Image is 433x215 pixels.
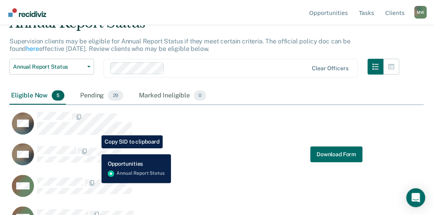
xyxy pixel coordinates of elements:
[9,87,66,105] div: Eligible Now5
[414,6,427,19] button: Profile dropdown button
[108,90,123,101] span: 29
[9,59,94,75] button: Annual Report Status
[9,111,372,143] div: CaseloadOpportunityCell-02425373
[52,90,64,101] span: 5
[414,6,427,19] div: M W
[9,15,399,37] div: Annual Report Status
[13,64,84,70] span: Annual Report Status
[137,87,208,105] div: Marked Ineligible0
[9,143,372,174] div: CaseloadOpportunityCell-02986621
[312,65,348,72] div: Clear officers
[194,90,206,101] span: 0
[26,45,39,52] a: here
[406,188,425,207] div: Open Intercom Messenger
[9,37,350,52] p: Supervision clients may be eligible for Annual Report Status if they meet certain criteria. The o...
[310,146,362,162] button: Download Form
[79,87,125,105] div: Pending29
[9,174,372,206] div: CaseloadOpportunityCell-02939469
[8,8,46,17] img: Recidiviz
[310,146,362,162] a: Navigate to form link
